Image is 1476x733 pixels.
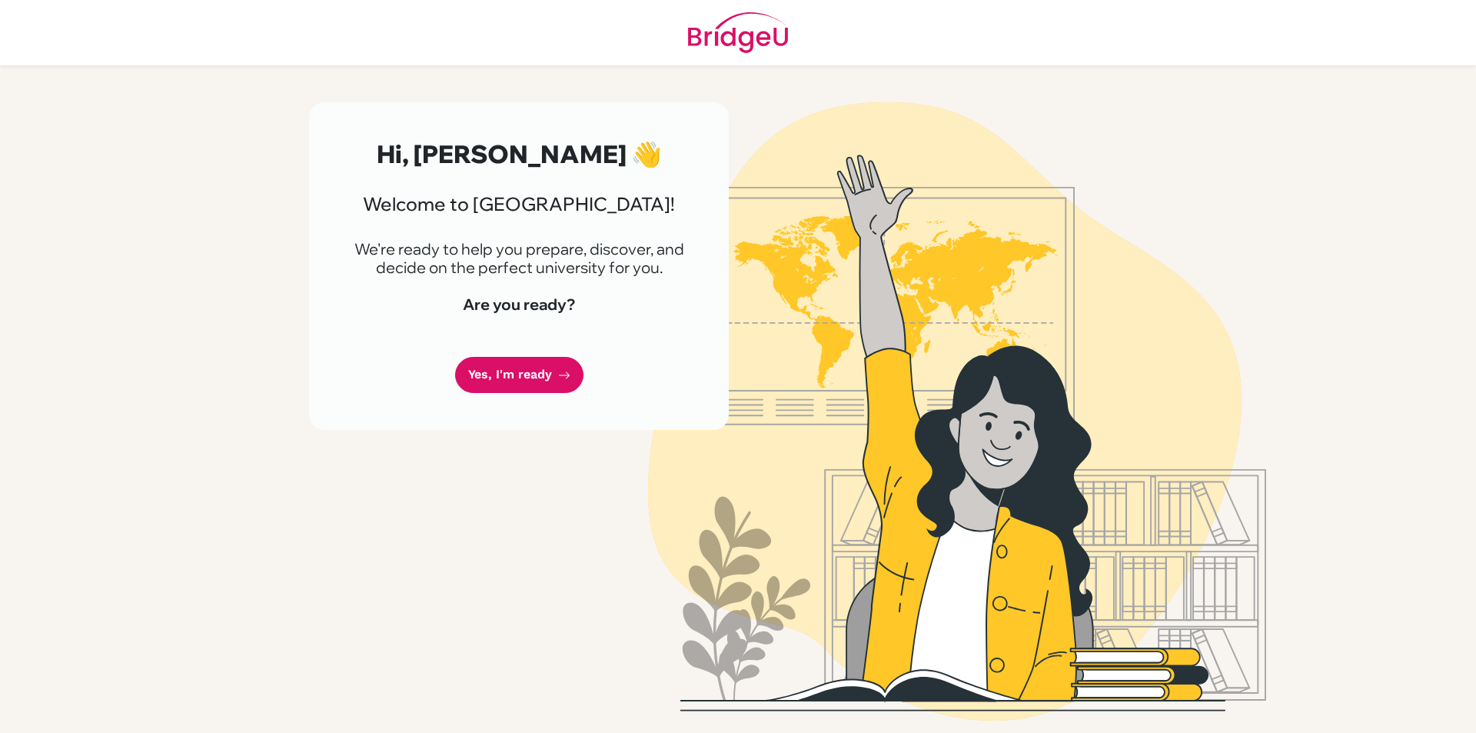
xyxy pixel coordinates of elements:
[519,102,1395,721] img: Welcome to Bridge U
[455,357,583,393] a: Yes, I'm ready
[346,139,692,168] h2: Hi, [PERSON_NAME] 👋
[346,193,692,215] h3: Welcome to [GEOGRAPHIC_DATA]!
[346,295,692,314] h4: Are you ready?
[346,240,692,277] p: We're ready to help you prepare, discover, and decide on the perfect university for you.
[1378,687,1461,725] iframe: Opens a widget where you can find more information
